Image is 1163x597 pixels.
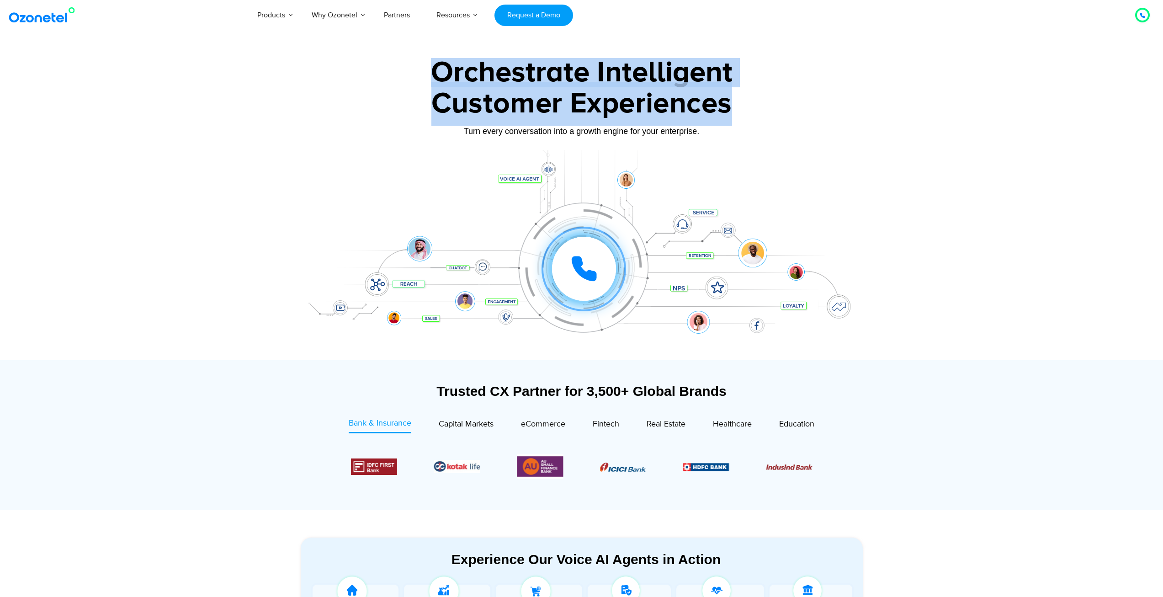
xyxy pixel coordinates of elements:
img: Picture13.png [517,454,563,479]
div: Orchestrate Intelligent [296,58,867,87]
a: Real Estate [647,417,685,433]
span: Real Estate [647,419,685,429]
a: eCommerce [521,417,565,433]
span: Healthcare [713,419,752,429]
span: eCommerce [521,419,565,429]
div: Customer Experiences [296,82,867,126]
div: Turn every conversation into a growth engine for your enterprise. [296,126,867,136]
a: Fintech [593,417,619,433]
div: Experience Our Voice AI Agents in Action [310,551,863,567]
div: 6 / 6 [517,454,563,479]
div: 3 / 6 [766,461,813,472]
div: 4 / 6 [350,458,397,475]
span: Fintech [593,419,619,429]
a: Bank & Insurance [349,417,411,433]
span: Capital Markets [439,419,494,429]
div: Trusted CX Partner for 3,500+ Global Brands [301,383,863,399]
a: Healthcare [713,417,752,433]
img: Picture26.jpg [434,460,480,473]
a: Capital Markets [439,417,494,433]
a: Education [779,417,814,433]
span: Education [779,419,814,429]
div: 1 / 6 [600,461,646,472]
span: Bank & Insurance [349,418,411,428]
a: Request a Demo [494,5,573,26]
div: Image Carousel [351,454,813,479]
img: Picture10.png [766,464,813,470]
div: 5 / 6 [434,460,480,473]
div: 2 / 6 [683,461,729,472]
img: Picture8.png [600,463,646,472]
img: Picture9.png [683,463,729,471]
img: Picture12.png [350,458,397,475]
